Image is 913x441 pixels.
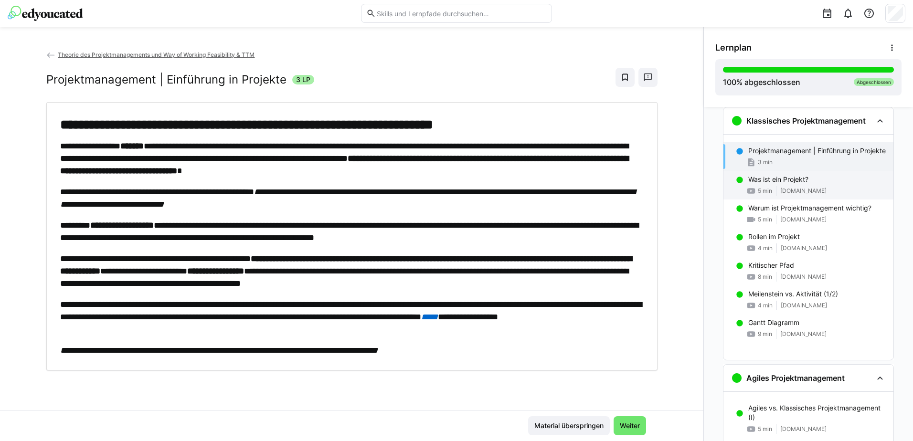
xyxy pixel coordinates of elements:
input: Skills und Lernpfade durchsuchen… [376,9,547,18]
button: Weiter [614,416,646,435]
h2: Projektmanagement | Einführung in Projekte [46,73,287,87]
span: 5 min [758,216,772,223]
p: Was ist ein Projekt? [748,175,808,184]
span: [DOMAIN_NAME] [780,273,827,281]
span: 4 min [758,302,773,309]
div: Abgeschlossen [854,78,894,86]
span: 5 min [758,187,772,195]
h3: Agiles Projektmanagement [746,373,845,383]
div: % abgeschlossen [723,76,800,88]
span: 8 min [758,273,772,281]
p: Rollen im Projekt [748,232,800,241]
p: Meilenstein vs. Aktivität (1/2) [748,289,838,299]
span: 3 min [758,158,773,166]
span: [DOMAIN_NAME] [781,302,827,309]
span: 4 min [758,244,773,252]
span: Lernplan [715,42,752,53]
p: Kritischer Pfad [748,261,794,270]
a: Theorie des Projektmanagements und Way of Working Feasibility & TTM [46,51,255,58]
span: 5 min [758,425,772,433]
span: [DOMAIN_NAME] [780,330,827,338]
span: Material überspringen [533,421,605,430]
span: Weiter [618,421,641,430]
span: [DOMAIN_NAME] [781,244,827,252]
button: Material überspringen [528,416,610,435]
span: 100 [723,77,736,87]
span: [DOMAIN_NAME] [780,216,827,223]
span: 3 LP [296,75,310,84]
p: Projektmanagement | Einführung in Projekte [748,146,886,156]
h3: Klassisches Projektmanagement [746,116,866,126]
span: [DOMAIN_NAME] [780,425,827,433]
p: Gantt Diagramm [748,318,799,327]
span: Theorie des Projektmanagements und Way of Working Feasibility & TTM [58,51,255,58]
p: Agiles vs. Klassisches Projektmanagement (I) [748,403,886,422]
span: 9 min [758,330,772,338]
p: Warum ist Projektmanagement wichtig? [748,203,871,213]
span: [DOMAIN_NAME] [780,187,827,195]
